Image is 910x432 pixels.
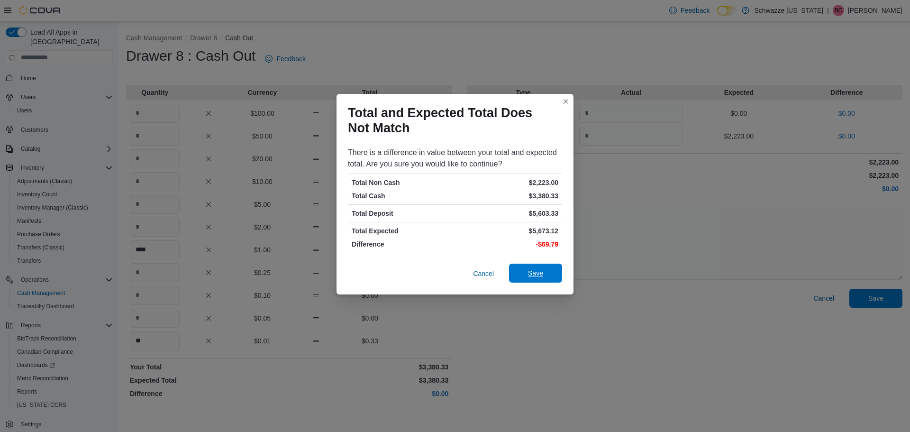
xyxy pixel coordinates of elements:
[352,239,453,249] p: Difference
[473,269,494,278] span: Cancel
[352,191,453,201] p: Total Cash
[348,105,555,136] h1: Total and Expected Total Does Not Match
[509,264,562,283] button: Save
[352,178,453,187] p: Total Non Cash
[352,209,453,218] p: Total Deposit
[457,226,558,236] p: $5,673.12
[469,264,498,283] button: Cancel
[457,239,558,249] p: -$69.79
[528,268,543,278] span: Save
[352,226,453,236] p: Total Expected
[457,209,558,218] p: $5,603.33
[457,178,558,187] p: $2,223.00
[560,96,572,107] button: Closes this modal window
[348,147,562,170] div: There is a difference in value between your total and expected total. Are you sure you would like...
[457,191,558,201] p: $3,380.33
